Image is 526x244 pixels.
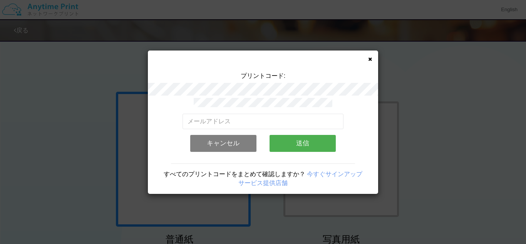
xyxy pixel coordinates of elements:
button: 送信 [270,135,336,152]
a: サービス提供店舗 [238,180,288,186]
a: 今すぐサインアップ [307,171,362,177]
button: キャンセル [190,135,256,152]
input: メールアドレス [183,114,344,129]
span: すべてのプリントコードをまとめて確認しますか？ [164,171,305,177]
span: プリントコード: [241,72,285,79]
